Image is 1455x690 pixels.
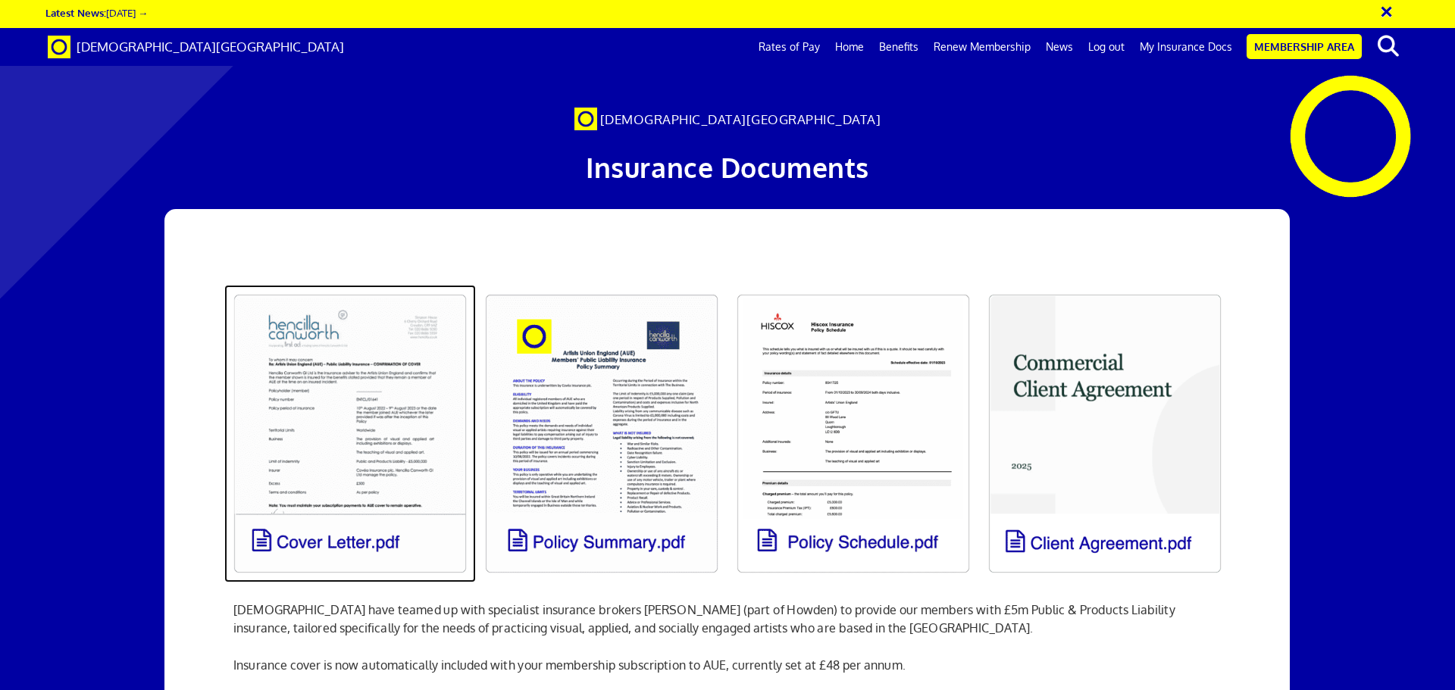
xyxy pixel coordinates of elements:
[1081,28,1132,66] a: Log out
[586,150,869,184] span: Insurance Documents
[45,6,148,19] a: Latest News:[DATE] →
[600,111,881,127] span: [DEMOGRAPHIC_DATA][GEOGRAPHIC_DATA]
[77,39,344,55] span: [DEMOGRAPHIC_DATA][GEOGRAPHIC_DATA]
[36,28,355,66] a: Brand [DEMOGRAPHIC_DATA][GEOGRAPHIC_DATA]
[1038,28,1081,66] a: News
[1132,28,1240,66] a: My Insurance Docs
[926,28,1038,66] a: Renew Membership
[233,656,1222,674] p: Insurance cover is now automatically included with your membership subscription to AUE, currently...
[45,6,106,19] strong: Latest News:
[828,28,871,66] a: Home
[751,28,828,66] a: Rates of Pay
[1365,30,1411,62] button: search
[871,28,926,66] a: Benefits
[1247,34,1362,59] a: Membership Area
[233,582,1222,637] p: [DEMOGRAPHIC_DATA] have teamed up with specialist insurance brokers [PERSON_NAME] (part of Howden...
